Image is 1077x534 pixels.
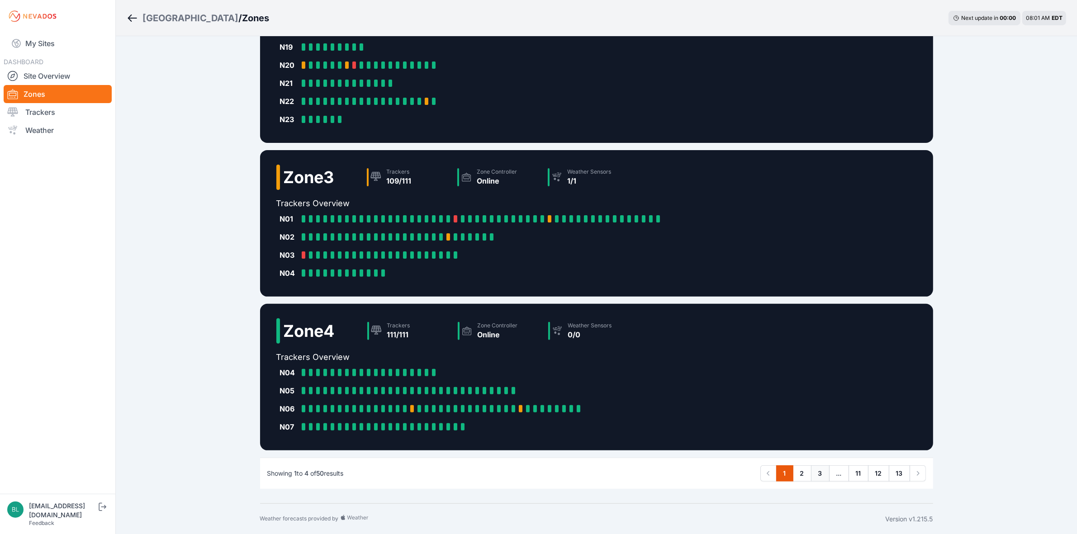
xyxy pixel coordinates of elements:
a: Weather [4,121,112,139]
a: 1 [776,465,793,482]
div: N04 [280,367,298,378]
div: Trackers [387,322,410,329]
h2: Trackers Overview [276,197,667,210]
h2: Zone 3 [284,168,334,186]
span: 50 [317,469,324,477]
p: Showing to of results [267,469,344,478]
a: Trackers111/111 [364,318,454,344]
span: DASHBOARD [4,58,43,66]
a: Site Overview [4,67,112,85]
span: EDT [1052,14,1063,21]
div: Zone Controller [477,168,517,175]
a: Weather Sensors1/1 [544,165,635,190]
div: N22 [280,96,298,107]
div: N06 [280,403,298,414]
div: N21 [280,78,298,89]
img: blippencott@invenergy.com [7,501,24,518]
div: 109/111 [387,175,412,186]
div: N03 [280,250,298,260]
div: Trackers [387,168,412,175]
div: Zone Controller [478,322,518,329]
span: Next update in [961,14,998,21]
nav: Breadcrumb [127,6,269,30]
div: 1/1 [568,175,612,186]
a: Weather Sensors0/0 [545,318,635,344]
a: 12 [868,465,889,482]
span: 4 [305,469,309,477]
h2: Trackers Overview [276,351,635,364]
a: Zones [4,85,112,103]
a: 13 [889,465,910,482]
span: / [238,12,242,24]
h3: Zones [242,12,269,24]
a: 11 [849,465,868,482]
a: Trackers109/111 [363,165,454,190]
div: Online [477,175,517,186]
div: 111/111 [387,329,410,340]
div: N04 [280,268,298,279]
img: Nevados [7,9,58,24]
span: ... [829,465,849,482]
div: N19 [280,42,298,52]
div: N07 [280,421,298,432]
div: N23 [280,114,298,125]
span: 08:01 AM [1026,14,1050,21]
a: Trackers [4,103,112,121]
a: 2 [793,465,811,482]
div: Weather forecasts provided by [260,515,886,524]
div: N01 [280,213,298,224]
div: N02 [280,232,298,242]
a: [GEOGRAPHIC_DATA] [142,12,238,24]
div: Version v1.215.5 [886,515,933,524]
nav: Pagination [760,465,926,482]
div: Weather Sensors [568,322,612,329]
span: 1 [294,469,297,477]
a: 3 [811,465,830,482]
div: N05 [280,385,298,396]
div: Online [478,329,518,340]
a: My Sites [4,33,112,54]
div: N20 [280,60,298,71]
div: 00 : 00 [1000,14,1016,22]
a: Feedback [29,520,54,526]
div: Weather Sensors [568,168,612,175]
div: 0/0 [568,329,612,340]
div: [EMAIL_ADDRESS][DOMAIN_NAME] [29,501,97,520]
h2: Zone 4 [284,322,335,340]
